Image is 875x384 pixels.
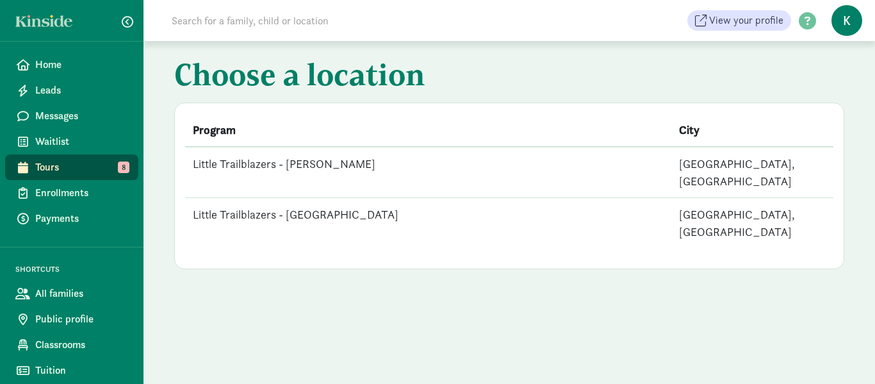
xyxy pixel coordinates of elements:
[35,108,128,124] span: Messages
[118,162,129,173] span: 8
[35,363,128,378] span: Tuition
[35,57,128,72] span: Home
[35,134,128,149] span: Waitlist
[35,312,128,327] span: Public profile
[709,13,783,28] span: View your profile
[35,185,128,201] span: Enrollments
[5,281,138,306] a: All families
[185,113,671,147] th: Program
[811,322,875,384] iframe: Chat Widget
[5,206,138,231] a: Payments
[671,113,833,147] th: City
[164,8,523,33] input: Search for a family, child or location
[35,337,128,353] span: Classrooms
[5,332,138,358] a: Classrooms
[5,180,138,206] a: Enrollments
[5,78,138,103] a: Leads
[5,52,138,78] a: Home
[5,103,138,129] a: Messages
[831,5,862,36] span: K
[687,10,791,31] a: View your profile
[671,147,833,198] td: [GEOGRAPHIC_DATA], [GEOGRAPHIC_DATA]
[671,198,833,249] td: [GEOGRAPHIC_DATA], [GEOGRAPHIC_DATA]
[5,306,138,332] a: Public profile
[5,129,138,154] a: Waitlist
[35,83,128,98] span: Leads
[185,147,671,198] td: Little Trailblazers - [PERSON_NAME]
[35,286,128,301] span: All families
[174,56,844,97] h1: Choose a location
[35,160,128,175] span: Tours
[35,211,128,226] span: Payments
[5,154,138,180] a: Tours 8
[185,198,671,249] td: Little Trailblazers - [GEOGRAPHIC_DATA]
[5,358,138,383] a: Tuition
